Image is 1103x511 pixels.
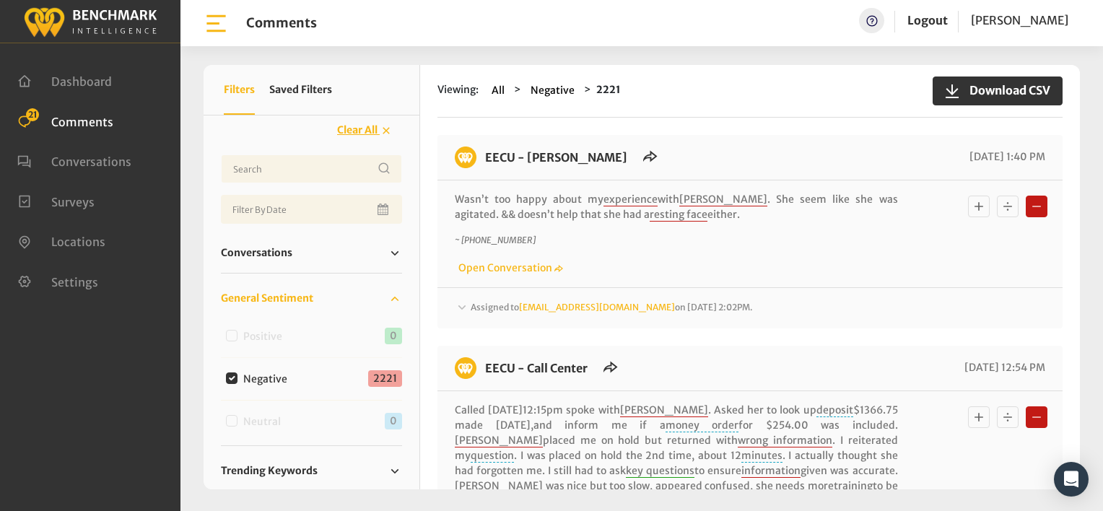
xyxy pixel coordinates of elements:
img: benchmark [23,4,157,39]
strong: 2221 [596,83,621,96]
span: [DATE] 1:40 PM [966,150,1045,163]
span: [PERSON_NAME] [620,403,708,417]
a: Surveys [17,193,95,208]
span: [PERSON_NAME] [679,193,767,206]
a: Conversations [221,243,402,264]
span: information [741,464,801,478]
span: experience [603,193,658,206]
img: benchmark [455,357,476,379]
img: benchmark [455,147,476,168]
label: Negative [238,372,299,387]
a: Trending Keywords [221,460,402,482]
span: 0 [385,328,402,344]
span: minutes [741,449,782,463]
button: Clear All [328,118,402,143]
span: 2221 [368,370,402,387]
span: [PERSON_NAME] [971,13,1068,27]
a: Comments 21 [17,113,113,128]
span: Conversations [221,245,292,261]
a: Settings [17,274,98,288]
h1: Comments [246,15,317,31]
span: Comments [51,114,113,128]
span: General Sentiment [221,291,313,306]
span: [PERSON_NAME] [455,434,543,447]
a: Logout [907,8,948,33]
a: [PERSON_NAME] [971,8,1068,33]
span: Settings [51,274,98,289]
span: money order [666,419,739,432]
p: Called [DATE]12:15pm spoke with . Asked her to look up $1366.75 made [DATE],and inform me if a fo... [455,403,898,509]
span: wrong information [738,434,832,447]
p: Wasn’t too happy about my with . She seem like she was agitated. && doesn’t help that she had a e... [455,192,898,222]
span: Surveys [51,194,95,209]
button: Negative [526,82,579,99]
span: Locations [51,235,105,249]
div: Open Intercom Messenger [1054,462,1089,497]
a: General Sentiment [221,288,402,310]
label: Positive [238,329,294,344]
input: Username [221,154,402,183]
span: Dashboard [51,74,112,89]
span: 0 [385,413,402,429]
span: Trending Keywords [221,463,318,479]
button: All [487,82,509,99]
button: Open Calendar [375,195,393,224]
span: deposit [816,403,853,417]
input: Negative [226,372,237,384]
button: Saved Filters [269,65,332,115]
a: Logout [907,13,948,27]
a: EECU - Call Center [485,361,588,375]
h6: EECU - Demaree Branch [476,147,636,168]
a: [EMAIL_ADDRESS][DOMAIN_NAME] [519,302,675,313]
span: Conversations [51,154,131,169]
img: bar [204,11,229,36]
label: Neutral [238,414,292,429]
span: Clear All [337,123,378,136]
span: resting face [650,208,707,222]
i: ~ [PHONE_NUMBER] [455,235,536,245]
button: Filters [224,65,255,115]
a: Conversations [17,153,131,167]
span: 21 [26,108,39,121]
button: Download CSV [933,77,1063,105]
span: key questions [626,464,694,478]
div: Basic example [964,403,1051,432]
div: Basic example [964,192,1051,221]
span: Viewing: [437,82,479,99]
div: Assigned to[EMAIL_ADDRESS][DOMAIN_NAME]on [DATE] 2:02PM. [455,300,1045,317]
h6: EECU - Call Center [476,357,596,379]
a: Locations [17,233,105,248]
a: Dashboard [17,73,112,87]
span: question [471,449,514,463]
span: Assigned to on [DATE] 2:02PM. [471,302,753,313]
span: training [834,479,873,493]
a: Open Conversation [455,261,563,274]
a: EECU - [PERSON_NAME] [485,150,627,165]
input: Date range input field [221,195,402,224]
span: Download CSV [961,82,1050,99]
span: [DATE] 12:54 PM [961,361,1045,374]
